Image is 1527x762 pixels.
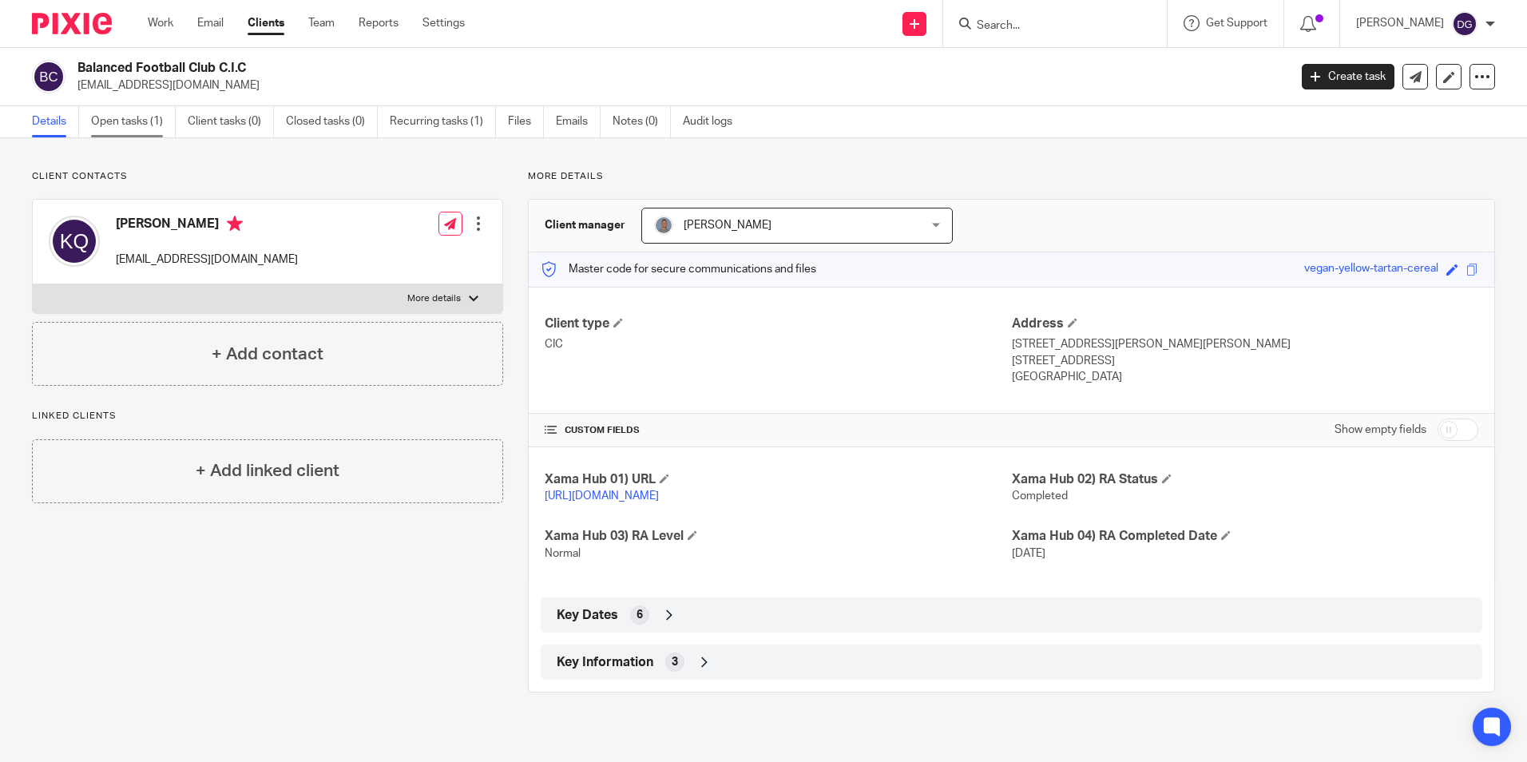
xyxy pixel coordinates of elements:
a: Recurring tasks (1) [390,106,496,137]
a: Closed tasks (0) [286,106,378,137]
a: Settings [422,15,465,31]
p: More details [407,292,461,305]
a: Open tasks (1) [91,106,176,137]
span: Normal [545,548,581,559]
a: Team [308,15,335,31]
a: Details [32,106,79,137]
span: 6 [637,607,643,623]
p: [STREET_ADDRESS][PERSON_NAME][PERSON_NAME] [1012,336,1478,352]
img: svg%3E [32,60,65,93]
a: Audit logs [683,106,744,137]
h4: CUSTOM FIELDS [545,424,1011,437]
h3: Client manager [545,217,625,233]
label: Show empty fields [1335,422,1426,438]
i: Primary [227,216,243,232]
h4: Xama Hub 03) RA Level [545,528,1011,545]
span: Key Information [557,654,653,671]
span: [PERSON_NAME] [684,220,771,231]
h4: Xama Hub 02) RA Status [1012,471,1478,488]
input: Search [975,19,1119,34]
span: Completed [1012,490,1068,502]
h4: + Add contact [212,342,323,367]
img: Pixie [32,13,112,34]
p: Linked clients [32,410,503,423]
h2: Balanced Football Club C.I.C [77,60,1037,77]
span: 3 [672,654,678,670]
a: Client tasks (0) [188,106,274,137]
p: [EMAIL_ADDRESS][DOMAIN_NAME] [77,77,1278,93]
h4: [PERSON_NAME] [116,216,298,236]
p: More details [528,170,1495,183]
a: [URL][DOMAIN_NAME] [545,490,659,502]
a: Emails [556,106,601,137]
a: Clients [248,15,284,31]
span: [DATE] [1012,548,1045,559]
h4: Client type [545,316,1011,332]
a: Work [148,15,173,31]
span: Get Support [1206,18,1267,29]
p: [EMAIL_ADDRESS][DOMAIN_NAME] [116,252,298,268]
img: James%20Headshot.png [654,216,673,235]
h4: Address [1012,316,1478,332]
h4: + Add linked client [196,458,339,483]
img: svg%3E [49,216,100,267]
a: Files [508,106,544,137]
span: Key Dates [557,607,618,624]
img: svg%3E [1452,11,1477,37]
a: Create task [1302,64,1394,89]
p: CIC [545,336,1011,352]
p: Client contacts [32,170,503,183]
p: Master code for secure communications and files [541,261,816,277]
p: [STREET_ADDRESS] [1012,353,1478,369]
a: Notes (0) [613,106,671,137]
a: Reports [359,15,399,31]
p: [GEOGRAPHIC_DATA] [1012,369,1478,385]
h4: Xama Hub 01) URL [545,471,1011,488]
a: Email [197,15,224,31]
p: [PERSON_NAME] [1356,15,1444,31]
div: vegan-yellow-tartan-cereal [1304,260,1438,279]
h4: Xama Hub 04) RA Completed Date [1012,528,1478,545]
